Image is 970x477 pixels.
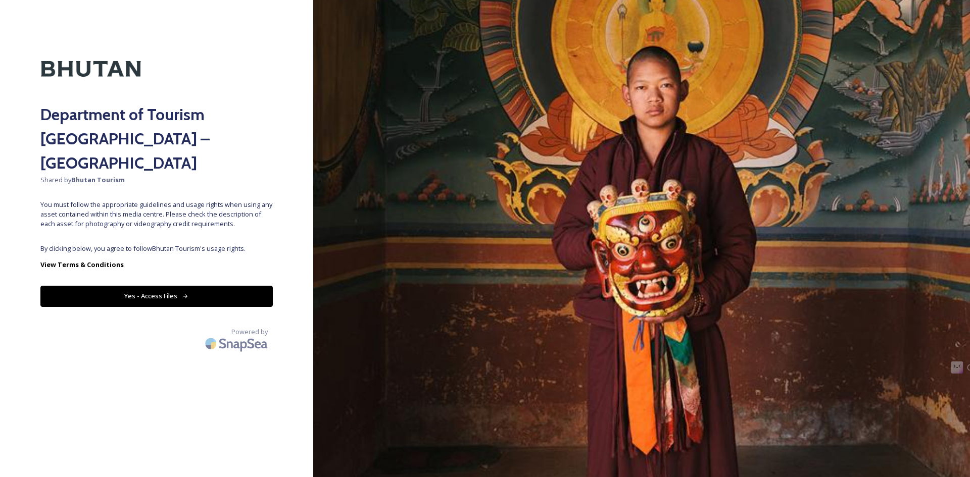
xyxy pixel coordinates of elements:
span: You must follow the appropriate guidelines and usage rights when using any asset contained within... [40,200,273,229]
img: SnapSea Logo [202,332,273,355]
img: Kingdom-of-Bhutan-Logo.png [40,40,141,97]
h2: Department of Tourism [GEOGRAPHIC_DATA] – [GEOGRAPHIC_DATA] [40,102,273,175]
button: Yes - Access Files [40,286,273,306]
a: View Terms & Conditions [40,258,273,271]
span: By clicking below, you agree to follow Bhutan Tourism 's usage rights. [40,244,273,253]
span: Powered by [231,327,268,337]
strong: View Terms & Conditions [40,260,124,269]
strong: Bhutan Tourism [71,175,125,184]
span: Shared by [40,175,273,185]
